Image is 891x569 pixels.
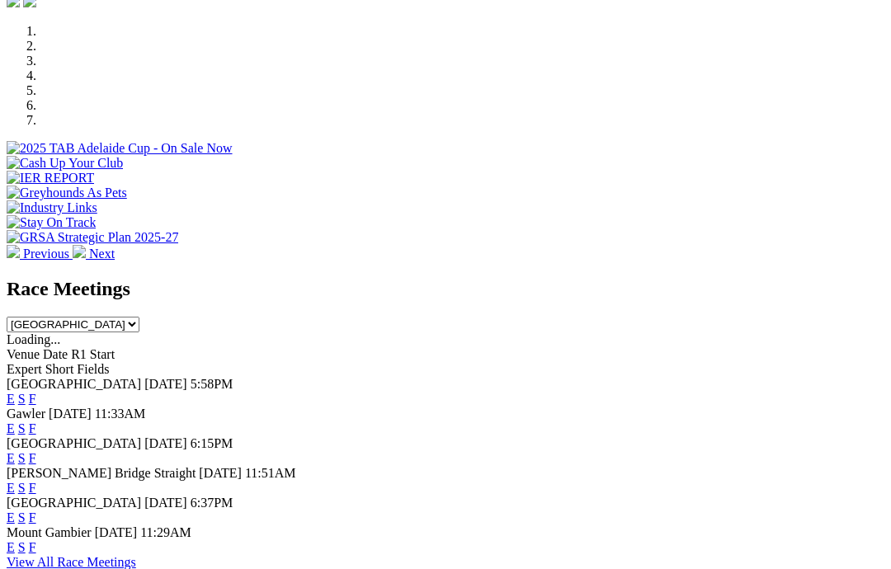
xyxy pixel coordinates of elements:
span: Mount Gambier [7,525,92,539]
a: F [29,540,36,554]
span: Expert [7,362,42,376]
span: [GEOGRAPHIC_DATA] [7,496,141,510]
a: S [18,540,26,554]
span: [PERSON_NAME] Bridge Straight [7,466,196,480]
span: R1 Start [71,347,115,361]
span: [DATE] [144,436,187,450]
span: Previous [23,247,69,261]
span: Date [43,347,68,361]
span: Venue [7,347,40,361]
a: S [18,392,26,406]
img: Greyhounds As Pets [7,186,127,200]
img: Stay On Track [7,215,96,230]
a: F [29,451,36,465]
a: E [7,510,15,524]
a: F [29,421,36,435]
img: chevron-right-pager-white.svg [73,245,86,258]
a: F [29,510,36,524]
a: S [18,481,26,495]
span: [DATE] [199,466,242,480]
span: 11:33AM [95,407,146,421]
span: 6:15PM [191,436,233,450]
span: [DATE] [49,407,92,421]
a: View All Race Meetings [7,555,136,569]
span: Loading... [7,332,60,346]
a: S [18,421,26,435]
img: IER REPORT [7,171,94,186]
span: 6:37PM [191,496,233,510]
a: E [7,540,15,554]
a: E [7,481,15,495]
img: Cash Up Your Club [7,156,123,171]
a: S [18,510,26,524]
span: Fields [77,362,109,376]
span: 11:29AM [140,525,191,539]
h2: Race Meetings [7,278,884,300]
span: Next [89,247,115,261]
a: S [18,451,26,465]
a: F [29,481,36,495]
span: [DATE] [144,496,187,510]
a: Next [73,247,115,261]
a: F [29,392,36,406]
a: E [7,421,15,435]
span: [DATE] [95,525,138,539]
img: GRSA Strategic Plan 2025-27 [7,230,178,245]
span: Short [45,362,74,376]
a: Previous [7,247,73,261]
span: [DATE] [144,377,187,391]
span: 11:51AM [245,466,296,480]
span: [GEOGRAPHIC_DATA] [7,377,141,391]
span: Gawler [7,407,45,421]
a: E [7,392,15,406]
img: Industry Links [7,200,97,215]
img: 2025 TAB Adelaide Cup - On Sale Now [7,141,233,156]
span: [GEOGRAPHIC_DATA] [7,436,141,450]
img: chevron-left-pager-white.svg [7,245,20,258]
span: 5:58PM [191,377,233,391]
a: E [7,451,15,465]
